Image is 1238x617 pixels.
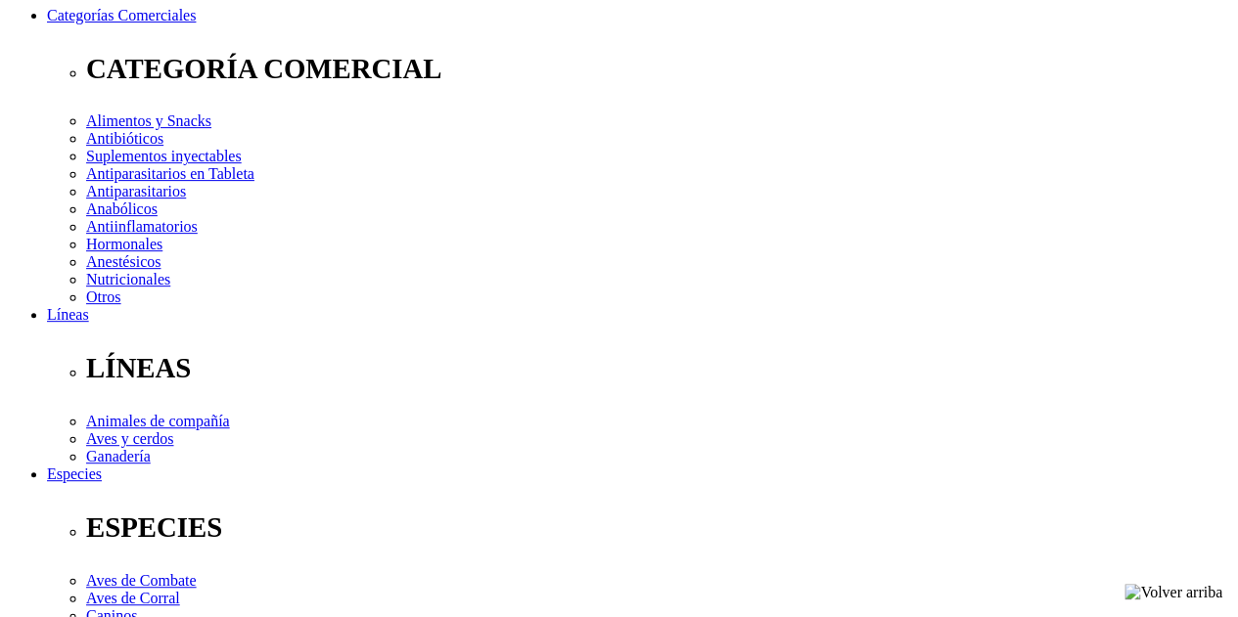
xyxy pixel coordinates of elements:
[10,405,338,607] iframe: Brevo live chat
[86,130,163,147] a: Antibióticos
[86,53,1230,85] p: CATEGORÍA COMERCIAL
[86,271,170,287] a: Nutricionales
[86,218,198,235] a: Antiinflamatorios
[86,165,254,182] a: Antiparasitarios en Tableta
[47,7,196,23] a: Categorías Comerciales
[86,148,242,164] a: Suplementos inyectables
[47,306,89,323] a: Líneas
[86,352,1230,384] p: LÍNEAS
[86,200,158,217] a: Anabólicos
[86,288,121,305] a: Otros
[1124,584,1222,601] img: Volver arriba
[86,236,162,252] a: Hormonales
[86,112,211,129] a: Alimentos y Snacks
[86,183,186,199] a: Antiparasitarios
[86,511,1230,544] p: ESPECIES
[86,253,160,270] a: Anestésicos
